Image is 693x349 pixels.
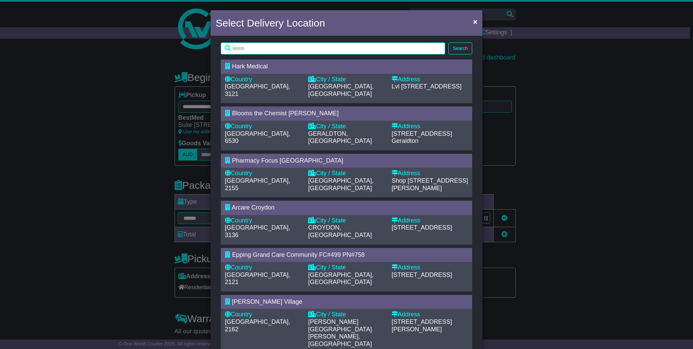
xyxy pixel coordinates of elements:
[392,318,452,333] span: [STREET_ADDRESS][PERSON_NAME]
[470,15,481,29] button: Close
[392,271,452,278] span: [STREET_ADDRESS]
[392,177,468,192] span: Shop [STREET_ADDRESS][PERSON_NAME]
[232,204,274,211] span: Arcare Croydon
[308,264,385,271] div: City / State
[232,298,302,305] span: [PERSON_NAME] Village
[392,76,468,83] div: Address
[225,170,301,177] div: Country
[232,63,268,70] span: Hark Medical
[392,224,452,231] span: [STREET_ADDRESS]
[225,311,301,318] div: Country
[225,123,301,130] div: Country
[308,217,385,225] div: City / State
[308,170,385,177] div: City / State
[392,123,468,130] div: Address
[392,217,468,225] div: Address
[308,311,385,318] div: City / State
[308,224,372,238] span: CROYDON, [GEOGRAPHIC_DATA]
[225,224,290,238] span: [GEOGRAPHIC_DATA], 3136
[308,130,372,145] span: GERALDTON, [GEOGRAPHIC_DATA]
[225,76,301,83] div: Country
[308,123,385,130] div: City / State
[232,110,339,117] span: Blooms the Chemist [PERSON_NAME]
[225,318,290,333] span: [GEOGRAPHIC_DATA], 2162
[225,217,301,225] div: Country
[216,15,325,31] h4: Select Delivery Location
[232,251,365,258] span: Epping Grand Care Community FC#499 PN#758
[308,177,373,192] span: [GEOGRAPHIC_DATA], [GEOGRAPHIC_DATA]
[308,271,373,286] span: [GEOGRAPHIC_DATA], [GEOGRAPHIC_DATA]
[225,83,290,97] span: [GEOGRAPHIC_DATA], 3121
[232,157,343,164] span: Pharmacy Focus [GEOGRAPHIC_DATA]
[225,271,290,286] span: [GEOGRAPHIC_DATA], 2121
[308,76,385,83] div: City / State
[392,264,468,271] div: Address
[225,264,301,271] div: Country
[392,311,468,318] div: Address
[225,177,290,192] span: [GEOGRAPHIC_DATA], 2155
[392,130,452,137] span: [STREET_ADDRESS]
[225,130,290,145] span: [GEOGRAPHIC_DATA], 6530
[308,83,373,97] span: [GEOGRAPHIC_DATA], [GEOGRAPHIC_DATA]
[448,43,472,54] button: Search
[308,318,372,347] span: [PERSON_NAME][GEOGRAPHIC_DATA][PERSON_NAME], [GEOGRAPHIC_DATA]
[392,137,419,144] span: Geraldton
[473,18,477,26] span: ×
[392,170,468,177] div: Address
[392,83,462,90] span: Lvl [STREET_ADDRESS]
